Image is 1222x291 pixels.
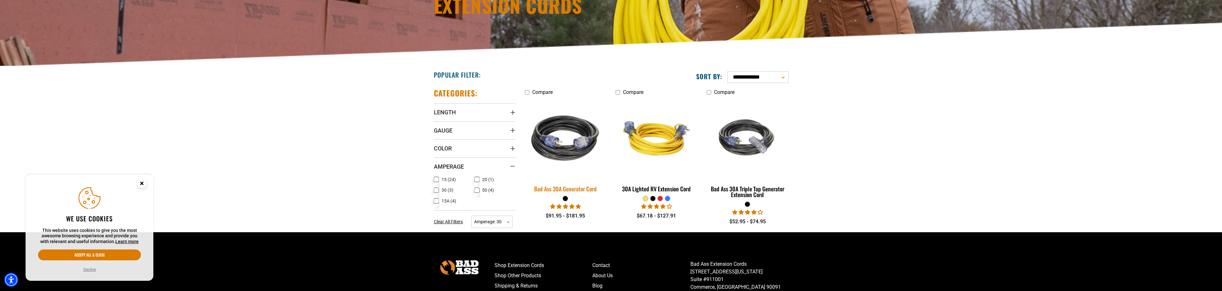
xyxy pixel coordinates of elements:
[707,98,788,201] a: black Bad Ass 30A Triple Tap Generator Extension Cord
[592,271,690,281] a: About Us
[616,212,697,220] div: $67.18 - $127.91
[550,203,581,210] span: 5.00 stars
[130,174,153,194] button: Close this option
[532,89,553,95] span: Compare
[4,273,18,287] div: Accessibility Menu
[623,89,643,95] span: Compare
[495,281,593,291] a: Shipping & Returns
[482,177,494,182] span: 20 (1)
[434,145,452,152] span: Color
[707,186,788,197] div: Bad Ass 30A Triple Tap Generator Extension Cord
[592,260,690,271] a: Contact
[495,260,593,271] a: Shop Extension Cords
[434,219,463,224] span: Clear All Filters
[434,71,481,79] h2: Popular Filter:
[592,281,690,291] a: Blog
[707,218,788,226] div: $52.95 - $74.95
[38,214,141,223] h2: We use cookies
[434,139,515,157] summary: Color
[434,127,452,134] span: Gauge
[482,188,494,192] span: 50 (4)
[26,174,153,281] aside: Cookie Consent
[38,228,141,245] p: This website uses cookies to give you the most awesome browsing experience and provide you with r...
[616,98,697,195] a: yellow 30A Lighted RV Extension Cord
[696,72,722,80] label: Sort by:
[471,218,513,225] a: Amperage: 30
[434,88,478,98] h2: Categories:
[525,98,606,195] a: black Bad Ass 30A Generator Cord
[525,212,606,220] div: $91.95 - $181.95
[434,121,515,139] summary: Gauge
[690,260,788,291] p: Bad Ass Extension Cords [STREET_ADDRESS][US_STATE] Suite #911001 Commerce, [GEOGRAPHIC_DATA] 90091
[641,203,672,210] span: 4.11 stars
[442,177,456,182] span: 15 (24)
[81,266,98,273] button: Decline
[525,186,606,192] div: Bad Ass 30A Generator Cord
[521,97,610,179] img: black
[434,163,464,170] span: Amperage
[442,188,453,192] span: 30 (3)
[714,89,734,95] span: Compare
[471,216,513,228] span: Amperage: 30
[707,102,788,175] img: black
[115,239,139,244] a: This website uses cookies to give you the most awesome browsing experience and provide you with r...
[434,103,515,121] summary: Length
[434,157,515,175] summary: Amperage
[732,209,763,215] span: 4.00 stars
[616,186,697,192] div: 30A Lighted RV Extension Cord
[616,102,697,175] img: yellow
[495,271,593,281] a: Shop Other Products
[434,218,465,225] a: Clear All Filters
[442,199,456,203] span: 15A (4)
[440,260,479,275] img: Bad Ass Extension Cords
[434,109,456,116] span: Length
[38,249,141,260] button: Accept all & close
